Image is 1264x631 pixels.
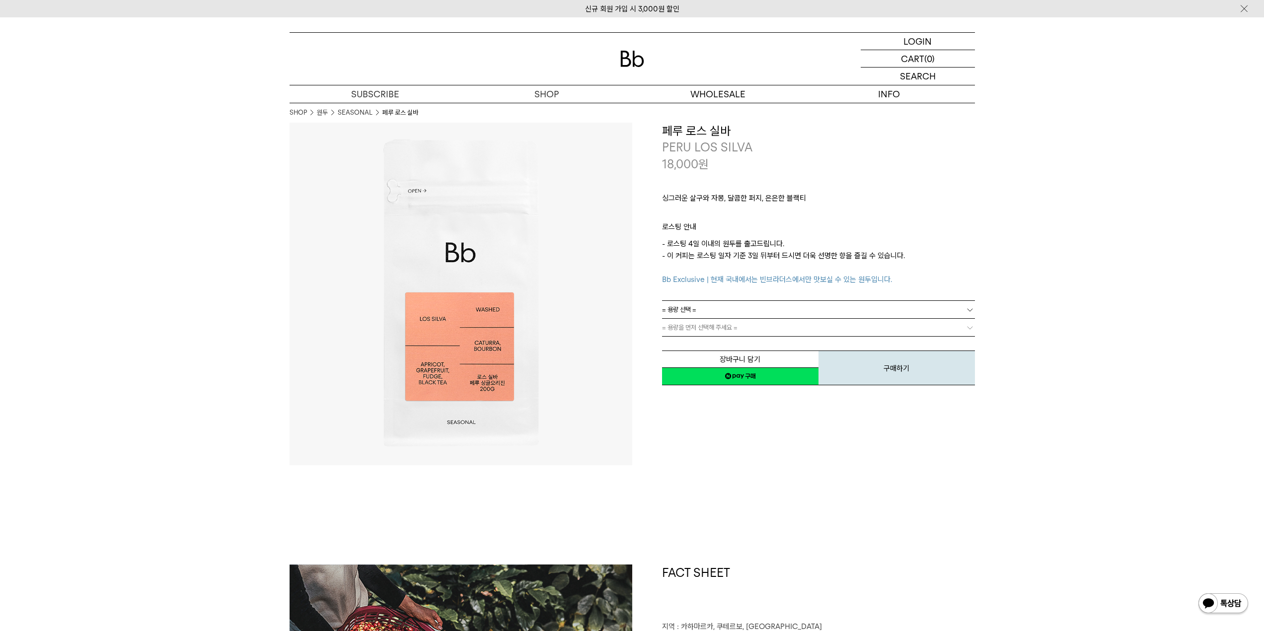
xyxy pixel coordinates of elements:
p: 18,000 [662,156,709,173]
p: 싱그러운 살구와 자몽, 달콤한 퍼지, 은은한 블랙티 [662,192,975,209]
p: ㅤ [662,209,975,221]
p: - 로스팅 4일 이내의 원두를 출고드립니다. - 이 커피는 로스팅 일자 기준 3일 뒤부터 드시면 더욱 선명한 향을 즐길 수 있습니다. [662,238,975,285]
span: = 용량을 먼저 선택해 주세요 = [662,319,738,336]
img: 카카오톡 채널 1:1 채팅 버튼 [1197,592,1249,616]
p: SEARCH [900,68,936,85]
h1: FACT SHEET [662,564,975,621]
p: PERU LOS SILVA [662,139,975,156]
a: SUBSCRIBE [290,85,461,103]
span: = 용량 선택 = [662,301,696,318]
p: 로스팅 안내 [662,221,975,238]
img: 페루 로스 실바 [290,123,632,465]
p: WHOLESALE [632,85,804,103]
a: 새창 [662,367,818,385]
a: 신규 회원 가입 시 3,000원 할인 [585,4,679,13]
span: : 카하마르카, 쿠테르보, [GEOGRAPHIC_DATA] [677,622,822,631]
a: LOGIN [861,33,975,50]
a: 원두 [317,108,328,118]
a: SHOP [290,108,307,118]
li: 페루 로스 실바 [382,108,418,118]
button: 장바구니 담기 [662,351,818,368]
span: Bb Exclusive | 현재 국내에서는 빈브라더스에서만 맛보실 수 있는 원두입니다. [662,275,892,284]
p: LOGIN [903,33,932,50]
p: CART [901,50,924,67]
p: INFO [804,85,975,103]
a: CART (0) [861,50,975,68]
button: 구매하기 [818,351,975,385]
p: (0) [924,50,935,67]
img: 로고 [620,51,644,67]
a: SEASONAL [338,108,372,118]
h3: 페루 로스 실바 [662,123,975,140]
a: SHOP [461,85,632,103]
span: 원 [698,157,709,171]
span: 지역 [662,622,675,631]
